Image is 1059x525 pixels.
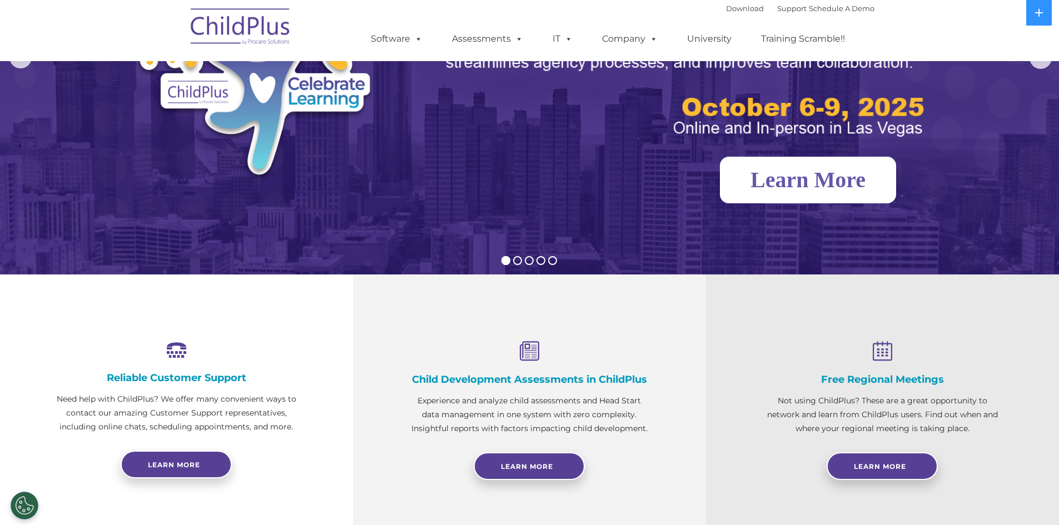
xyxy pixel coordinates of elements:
a: Training Scramble!! [750,28,856,50]
a: Learn More [827,452,938,480]
a: University [676,28,743,50]
a: Learn More [474,452,585,480]
p: Need help with ChildPlus? We offer many convenient ways to contact our amazing Customer Support r... [56,392,297,434]
h4: Free Regional Meetings [762,373,1003,386]
h4: Reliable Customer Support [56,372,297,384]
a: Company [591,28,669,50]
img: ChildPlus by Procare Solutions [185,1,296,56]
a: Assessments [441,28,534,50]
button: Cookies Settings [11,492,38,519]
a: IT [541,28,584,50]
span: Learn more [148,461,200,469]
font: | [726,4,874,13]
a: Software [360,28,434,50]
h4: Child Development Assessments in ChildPlus [409,373,650,386]
span: Learn More [501,462,553,471]
a: Support [777,4,807,13]
a: Learn More [720,157,896,203]
p: Experience and analyze child assessments and Head Start data management in one system with zero c... [409,394,650,436]
span: Last name [155,73,188,82]
a: Learn more [121,451,232,478]
span: Phone number [155,119,202,127]
a: Schedule A Demo [809,4,874,13]
a: Download [726,4,764,13]
p: Not using ChildPlus? These are a great opportunity to network and learn from ChildPlus users. Fin... [762,394,1003,436]
span: Learn More [854,462,906,471]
